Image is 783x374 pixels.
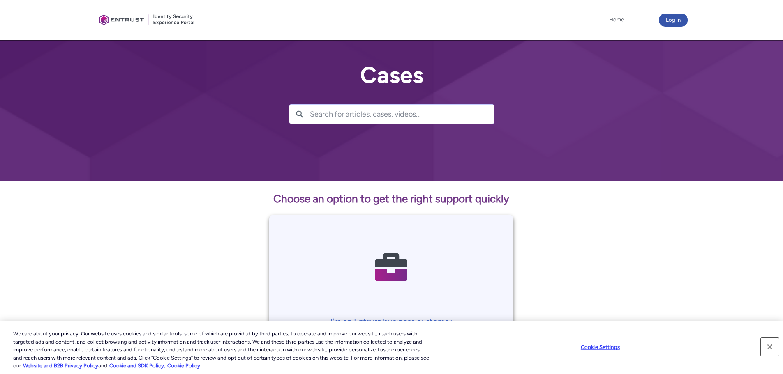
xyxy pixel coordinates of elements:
h2: Cases [289,62,494,88]
p: I'm an Entrust business customer [273,315,509,328]
p: Choose an option to get the right support quickly [134,191,649,207]
div: We care about your privacy. Our website uses cookies and similar tools, some of which are provide... [13,330,431,370]
img: Contact Support [352,223,430,311]
a: Home [607,14,626,26]
button: Cookie Settings [575,339,626,356]
a: Cookie and SDK Policy. [109,363,165,369]
a: Cookie Policy [167,363,200,369]
button: Search [289,105,310,124]
a: I'm an Entrust business customer [269,215,513,328]
button: Log in [659,14,688,27]
input: Search for articles, cases, videos... [310,105,494,124]
a: More information about our cookie policy., opens in a new tab [23,363,98,369]
button: Close [761,338,779,356]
